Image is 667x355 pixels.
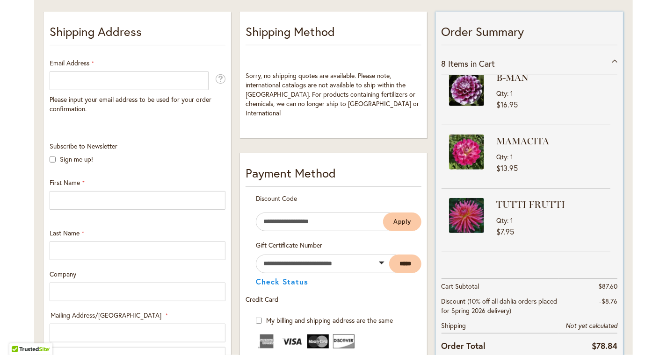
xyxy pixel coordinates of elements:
img: American Express [256,334,277,348]
img: MAMACITA [449,135,484,170]
img: Visa [282,334,303,348]
strong: Order Total [442,339,486,352]
span: Mailing Address/[GEOGRAPHIC_DATA] [51,311,161,319]
span: First Name [50,178,80,187]
span: Discount Code [256,194,297,203]
img: TUTTI FRUTTI [449,198,484,233]
span: $16.95 [497,99,518,109]
div: Payment Method [246,164,421,187]
span: -$8.76 [599,297,617,305]
span: Please input your email address to be used for your order confirmation. [50,95,211,113]
strong: B-MAN [497,71,608,84]
span: Credit Card [246,295,278,304]
span: 1 [511,89,514,98]
span: Company [50,270,76,278]
strong: TUTTI FRUTTI [497,198,608,211]
p: Shipping Method [246,23,421,45]
span: My billing and shipping address are the same [266,316,393,325]
strong: MAMACITA [497,135,608,148]
span: Qty [497,152,507,161]
iframe: Launch Accessibility Center [7,322,33,348]
button: Check Status [256,278,309,285]
span: $87.60 [598,282,617,291]
span: Items in Cart [449,58,495,69]
span: Qty [497,89,507,98]
span: Sorry, no shipping quotes are available. Please note, international catalogs are not available to... [246,71,419,117]
button: Apply [383,213,421,231]
p: Order Summary [442,23,617,45]
span: 1 [511,216,514,225]
span: Discount (10% off all dahlia orders placed for Spring 2026 delivery) [442,297,558,315]
span: $78.84 [592,340,617,351]
span: Subscribe to Newsletter [50,142,117,150]
img: Discover [333,334,355,348]
span: Shipping [442,321,466,330]
span: 1 [511,152,514,161]
span: Qty [497,216,507,225]
p: Shipping Address [50,23,225,45]
span: Email Address [50,58,89,67]
span: Last Name [50,228,80,237]
span: $7.95 [497,227,515,236]
span: Gift Certificate Number [256,241,322,249]
span: 8 [442,58,446,69]
span: Not yet calculated [565,321,617,330]
span: $13.95 [497,163,518,173]
label: Sign me up! [60,155,93,163]
span: Apply [393,218,411,226]
img: MasterCard [307,334,329,348]
th: Cart Subtotal [442,278,559,294]
img: B-MAN [449,71,484,106]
